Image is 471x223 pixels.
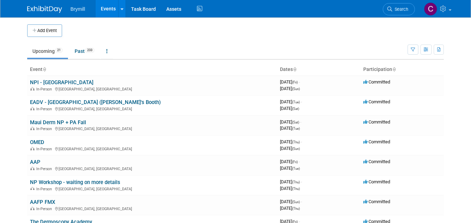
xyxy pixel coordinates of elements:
span: [DATE] [280,126,300,131]
span: 233 [85,48,94,53]
div: [GEOGRAPHIC_DATA], [GEOGRAPHIC_DATA] [30,206,274,211]
span: - [301,139,302,144]
span: 21 [55,48,63,53]
span: [DATE] [280,206,300,211]
img: Cindy O [424,2,437,16]
span: In-Person [36,207,54,211]
span: - [301,199,302,204]
a: Maui Derm NP + PA Fall [30,119,86,126]
a: Past233 [69,45,100,58]
span: Committed [363,79,390,85]
img: In-Person Event [30,107,35,110]
span: - [300,119,301,125]
span: [DATE] [280,166,300,171]
button: Add Event [27,24,62,37]
span: Committed [363,179,390,184]
div: [GEOGRAPHIC_DATA], [GEOGRAPHIC_DATA] [30,86,274,91]
span: In-Person [36,87,54,91]
span: - [301,99,302,104]
span: [DATE] [280,79,300,85]
span: Search [392,7,408,12]
span: [DATE] [280,146,300,151]
span: [DATE] [280,99,302,104]
a: Sort by Event Name [43,66,46,72]
span: Committed [363,119,390,125]
span: [DATE] [280,106,299,111]
a: NP Workshop - waiting on more details [30,179,120,185]
a: EADV - [GEOGRAPHIC_DATA] ([PERSON_NAME]'s Booth) [30,99,161,105]
span: In-Person [36,167,54,171]
span: - [299,79,300,85]
span: [DATE] [280,186,300,191]
span: - [299,159,300,164]
img: In-Person Event [30,127,35,130]
span: [DATE] [280,199,302,204]
span: (Sun) [292,147,300,151]
a: NPI - [GEOGRAPHIC_DATA] [30,79,93,86]
span: (Tue) [292,100,300,104]
span: In-Person [36,147,54,151]
span: Committed [363,139,390,144]
div: [GEOGRAPHIC_DATA], [GEOGRAPHIC_DATA] [30,186,274,191]
a: OMED [30,139,44,145]
img: In-Person Event [30,167,35,170]
span: (Thu) [292,187,300,191]
th: Dates [277,64,360,75]
span: [DATE] [280,86,300,91]
span: (Sun) [292,87,300,91]
span: (Thu) [292,140,300,144]
a: Upcoming21 [27,45,68,58]
span: [DATE] [280,179,302,184]
a: AAP [30,159,40,165]
span: [DATE] [280,159,300,164]
th: Event [27,64,277,75]
img: In-Person Event [30,187,35,190]
a: Sort by Start Date [293,66,296,72]
a: Sort by Participation Type [392,66,396,72]
th: Participation [360,64,444,75]
span: Committed [363,199,390,204]
span: (Thu) [292,207,300,210]
span: - [301,179,302,184]
span: (Sat) [292,120,299,124]
img: In-Person Event [30,147,35,150]
span: (Sat) [292,107,299,111]
a: Search [383,3,415,15]
span: In-Person [36,107,54,111]
img: ExhibitDay [27,6,62,13]
span: (Tue) [292,167,300,170]
div: [GEOGRAPHIC_DATA], [GEOGRAPHIC_DATA] [30,166,274,171]
span: In-Person [36,127,54,131]
span: [DATE] [280,139,302,144]
span: In-Person [36,187,54,191]
img: In-Person Event [30,207,35,210]
span: Committed [363,159,390,164]
span: (Fri) [292,160,298,164]
span: Brymill [70,6,85,12]
span: [DATE] [280,119,301,125]
span: (Thu) [292,180,300,184]
span: (Fri) [292,80,298,84]
span: (Tue) [292,127,300,130]
div: [GEOGRAPHIC_DATA], [GEOGRAPHIC_DATA] [30,126,274,131]
img: In-Person Event [30,87,35,90]
div: [GEOGRAPHIC_DATA], [GEOGRAPHIC_DATA] [30,106,274,111]
div: [GEOGRAPHIC_DATA], [GEOGRAPHIC_DATA] [30,146,274,151]
span: (Sun) [292,200,300,204]
a: AAFP FMX [30,199,55,205]
span: Committed [363,99,390,104]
